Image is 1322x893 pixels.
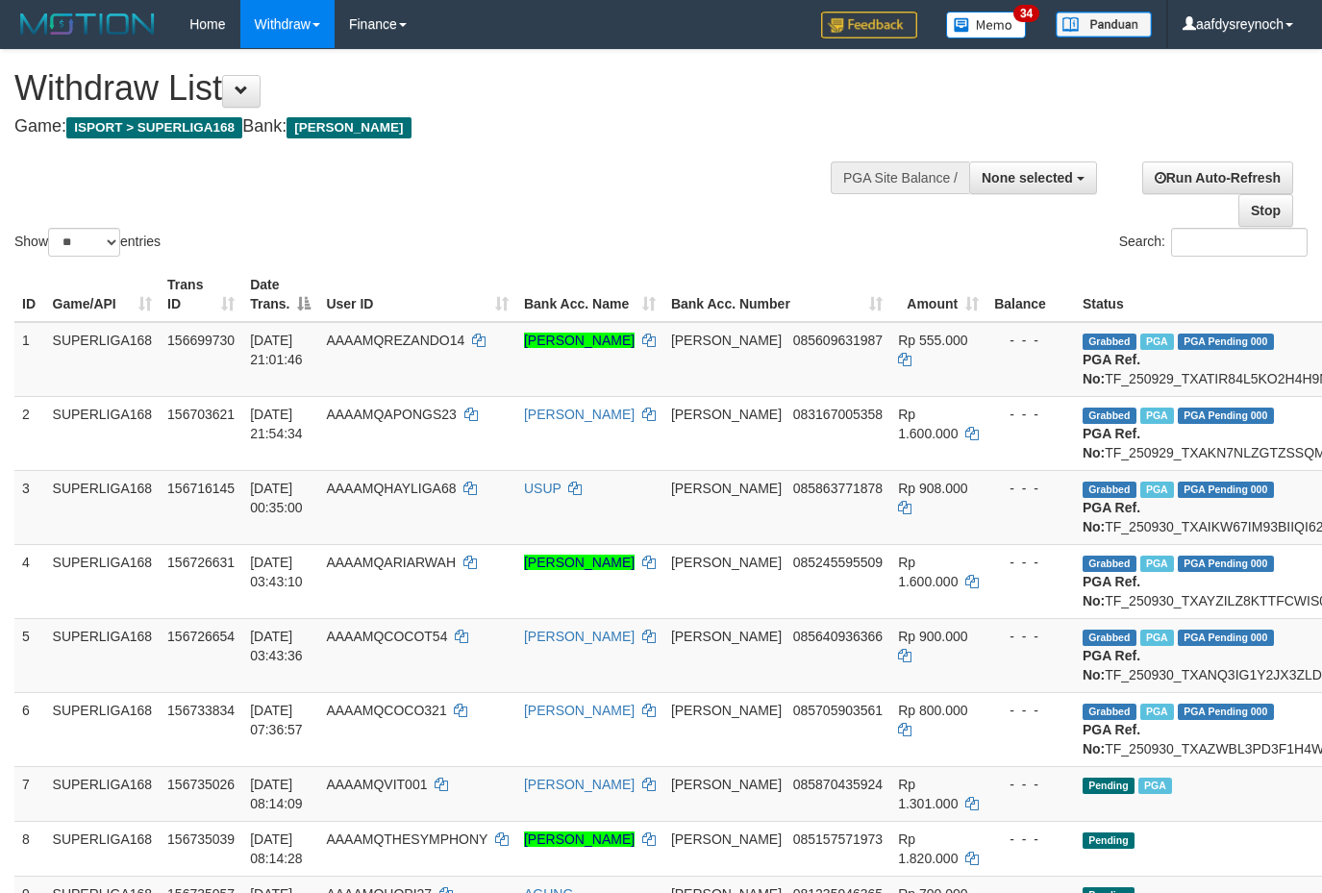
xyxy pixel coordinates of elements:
span: Copy 085157571973 to clipboard [793,831,883,847]
span: [DATE] 07:36:57 [250,703,303,737]
span: AAAAMQAPONGS23 [326,407,456,422]
span: PGA Pending [1178,704,1274,720]
span: Grabbed [1083,334,1136,350]
img: Feedback.jpg [821,12,917,38]
span: [PERSON_NAME] [671,831,782,847]
span: AAAAMQCOCO321 [326,703,446,718]
td: 5 [14,618,45,692]
div: - - - [994,331,1067,350]
span: 156726631 [167,555,235,570]
span: Rp 800.000 [898,703,967,718]
span: [PERSON_NAME] [671,703,782,718]
div: - - - [994,775,1067,794]
span: Marked by aafchhiseyha [1140,482,1174,498]
td: 8 [14,821,45,876]
div: - - - [994,553,1067,572]
td: 7 [14,766,45,821]
span: Marked by aafchhiseyha [1138,778,1172,794]
div: PGA Site Balance / [831,161,969,194]
div: - - - [994,627,1067,646]
button: None selected [969,161,1097,194]
td: 3 [14,470,45,544]
span: 156699730 [167,333,235,348]
span: PGA Pending [1178,408,1274,424]
b: PGA Ref. No: [1083,500,1140,534]
select: Showentries [48,228,120,257]
span: Copy 085245595509 to clipboard [793,555,883,570]
a: [PERSON_NAME] [524,333,635,348]
div: - - - [994,830,1067,849]
span: PGA Pending [1178,630,1274,646]
span: [DATE] 03:43:10 [250,555,303,589]
span: Marked by aafchhiseyha [1140,556,1174,572]
div: - - - [994,405,1067,424]
div: - - - [994,701,1067,720]
h4: Game: Bank: [14,117,862,136]
span: [PERSON_NAME] [671,555,782,570]
th: Bank Acc. Number: activate to sort column ascending [663,267,890,322]
span: AAAAMQTHESYMPHONY [326,831,487,847]
label: Show entries [14,228,161,257]
span: Rp 1.600.000 [898,407,958,441]
b: PGA Ref. No: [1083,648,1140,682]
span: AAAAMQHAYLIGA68 [326,481,456,496]
span: Grabbed [1083,408,1136,424]
span: Copy 085705903561 to clipboard [793,703,883,718]
span: [DATE] 00:35:00 [250,481,303,515]
span: Pending [1083,832,1135,849]
a: [PERSON_NAME] [524,629,635,644]
span: Rp 900.000 [898,629,967,644]
td: SUPERLIGA168 [45,322,161,397]
span: AAAAMQREZANDO14 [326,333,464,348]
span: [PERSON_NAME] [671,629,782,644]
label: Search: [1119,228,1308,257]
span: [DATE] 08:14:09 [250,777,303,811]
a: [PERSON_NAME] [524,407,635,422]
span: 156703621 [167,407,235,422]
th: Balance [986,267,1075,322]
td: SUPERLIGA168 [45,470,161,544]
th: Amount: activate to sort column ascending [890,267,986,322]
span: Copy 085870435924 to clipboard [793,777,883,792]
a: Stop [1238,194,1293,227]
th: User ID: activate to sort column ascending [318,267,516,322]
span: Rp 1.301.000 [898,777,958,811]
span: Marked by aafchhiseyha [1140,334,1174,350]
span: AAAAMQARIARWAH [326,555,456,570]
span: PGA Pending [1178,482,1274,498]
span: [DATE] 08:14:28 [250,831,303,866]
th: Date Trans.: activate to sort column descending [242,267,318,322]
span: Rp 908.000 [898,481,967,496]
img: Button%20Memo.svg [946,12,1027,38]
span: Grabbed [1083,704,1136,720]
span: Grabbed [1083,482,1136,498]
span: [PERSON_NAME] [671,407,782,422]
span: ISPORT > SUPERLIGA168 [66,117,242,138]
h1: Withdraw List [14,69,862,108]
a: USUP [524,481,561,496]
span: 34 [1013,5,1039,22]
td: SUPERLIGA168 [45,544,161,618]
a: [PERSON_NAME] [524,777,635,792]
th: Trans ID: activate to sort column ascending [160,267,242,322]
span: AAAAMQCOCOT54 [326,629,447,644]
td: SUPERLIGA168 [45,821,161,876]
span: Rp 555.000 [898,333,967,348]
span: 156716145 [167,481,235,496]
td: 2 [14,396,45,470]
td: SUPERLIGA168 [45,618,161,692]
span: Marked by aafchhiseyha [1140,630,1174,646]
input: Search: [1171,228,1308,257]
b: PGA Ref. No: [1083,426,1140,460]
span: Copy 085640936366 to clipboard [793,629,883,644]
a: [PERSON_NAME] [524,555,635,570]
a: [PERSON_NAME] [524,831,635,847]
span: 156735026 [167,777,235,792]
span: PGA Pending [1178,556,1274,572]
span: AAAAMQVIT001 [326,777,427,792]
span: Copy 083167005358 to clipboard [793,407,883,422]
a: Run Auto-Refresh [1142,161,1293,194]
a: [PERSON_NAME] [524,703,635,718]
span: [PERSON_NAME] [671,333,782,348]
span: Grabbed [1083,556,1136,572]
